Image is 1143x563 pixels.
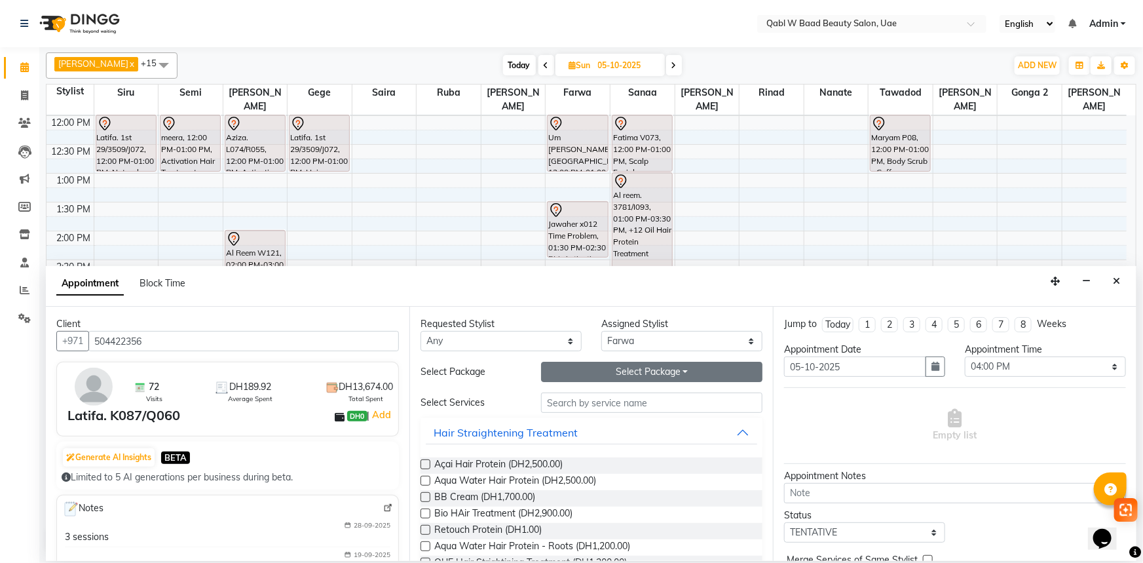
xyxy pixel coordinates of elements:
[65,530,109,544] div: 3 sessions
[804,85,869,101] span: Nanate
[160,115,220,171] div: meera, 12:00 PM-01:00 PM, Activation Hair Treatment
[54,174,94,187] div: 1:00 PM
[56,272,124,296] span: Appointment
[784,357,926,377] input: yyyy-mm-dd
[146,394,162,404] span: Visits
[94,85,159,101] span: Siru
[411,396,531,410] div: Select Services
[784,343,945,357] div: Appointment Date
[411,365,531,379] div: Select Package
[612,173,672,315] div: Al reem. 3781/I093, 01:00 PM-03:30 PM, +12 Oil Hair Protein Treatment
[352,85,417,101] span: Saira
[1088,511,1130,550] iframe: chat widget
[434,474,596,490] span: Aqua Water Hair Protein (DH2,500.00)
[62,471,394,484] div: Limited to 5 AI generations per business during beta.
[225,231,285,286] div: Al Reem W121, 02:00 PM-03:00 PM, Activation Hair Treatment
[354,520,390,530] span: 28-09-2025
[62,501,103,518] span: Notes
[54,231,94,245] div: 2:00 PM
[740,85,804,101] span: Rinad
[161,452,190,464] span: BETA
[434,523,542,539] span: Retouch Protein (DH1.00)
[881,317,898,332] li: 2
[75,368,113,406] img: avatar
[869,85,933,101] span: Tawadod
[434,539,630,556] span: Aqua Water Hair Protein - Roots (DH1,200.00)
[290,115,349,171] div: Latifa. 1st 29/3509/J072, 12:00 PM-01:00 PM, Hair Growth Treatment
[612,115,672,171] div: Fatima V073, 12:00 PM-01:00 PM, Scalp Facial Treatment
[948,317,965,332] li: 5
[141,58,166,68] span: +15
[933,85,998,115] span: [PERSON_NAME]
[903,317,920,332] li: 3
[54,203,94,216] div: 1:30 PM
[49,116,94,130] div: 12:00 PM
[859,317,876,332] li: 1
[96,115,156,171] div: Latifa. 1st 29/3509/J072, 12:00 PM-01:00 PM, Natural Hand / Feet Spa (Scrub & Mask)
[88,331,399,351] input: Search by Name/Mobile/Email/Code
[417,85,481,101] span: Ruba
[348,394,383,404] span: Total Spent
[434,507,572,523] span: Bio HAir Treatment (DH2,900.00)
[965,343,1126,357] div: Appointment Time
[1062,85,1127,115] span: [PERSON_NAME]
[784,469,1126,483] div: Appointment Notes
[933,409,977,442] span: Empty list
[1015,56,1060,75] button: ADD NEW
[228,394,272,404] span: Average Spent
[1107,271,1126,292] button: Close
[548,115,607,171] div: Um [PERSON_NAME]. [GEOGRAPHIC_DATA], 12:00 PM-01:00 PM, Activation Hair Treatment
[1037,317,1066,331] div: Weeks
[56,317,399,331] div: Client
[56,331,89,351] button: +971
[63,448,155,467] button: Generate AI Insights
[610,85,675,101] span: Sanaa
[871,115,930,171] div: Maryam P08, 12:00 PM-01:00 PM, Body Scrub - Coffee
[594,56,660,75] input: 2025-10-05
[784,509,945,522] div: Status
[548,202,607,257] div: Jawaher x012 Time Problem, 01:30 PM-02:30 PM, Activation Hair Treatment
[288,85,352,101] span: Gege
[541,362,762,382] button: Select Package
[67,406,180,425] div: Latifa. K087/Q060
[546,85,610,101] span: Farwa
[1018,60,1057,70] span: ADD NEW
[140,277,185,289] span: Block Time
[998,85,1062,101] span: Gonga 2
[347,411,367,421] span: DH0
[541,393,762,413] input: Search by service name
[339,380,393,394] span: DH13,674.00
[159,85,223,101] span: Semi
[1089,17,1118,31] span: Admin
[992,317,1009,332] li: 7
[503,55,536,75] span: Today
[367,407,393,423] span: |
[128,58,134,69] a: x
[426,421,757,444] button: Hair Straightening Treatment
[434,457,563,474] span: Açai Hair Protein (DH2,500.00)
[481,85,546,115] span: [PERSON_NAME]
[675,85,740,115] span: [PERSON_NAME]
[421,317,582,331] div: Requested Stylist
[566,60,594,70] span: Sun
[47,85,94,98] div: Stylist
[970,317,987,332] li: 6
[49,145,94,159] div: 12:30 PM
[54,260,94,274] div: 2:30 PM
[434,425,578,440] div: Hair Straightening Treatment
[1015,317,1032,332] li: 8
[223,85,288,115] span: [PERSON_NAME]
[354,550,390,560] span: 19-09-2025
[225,115,285,171] div: Aziza. L074/R055, 12:00 PM-01:00 PM, Activation Hair Treatment
[58,58,128,69] span: [PERSON_NAME]
[601,317,762,331] div: Assigned Stylist
[784,317,817,331] div: Jump to
[33,5,123,42] img: logo
[370,407,393,423] a: Add
[926,317,943,332] li: 4
[229,380,271,394] span: DH189.92
[434,490,535,507] span: BB Cream (DH1,700.00)
[149,380,159,394] span: 72
[825,318,850,332] div: Today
